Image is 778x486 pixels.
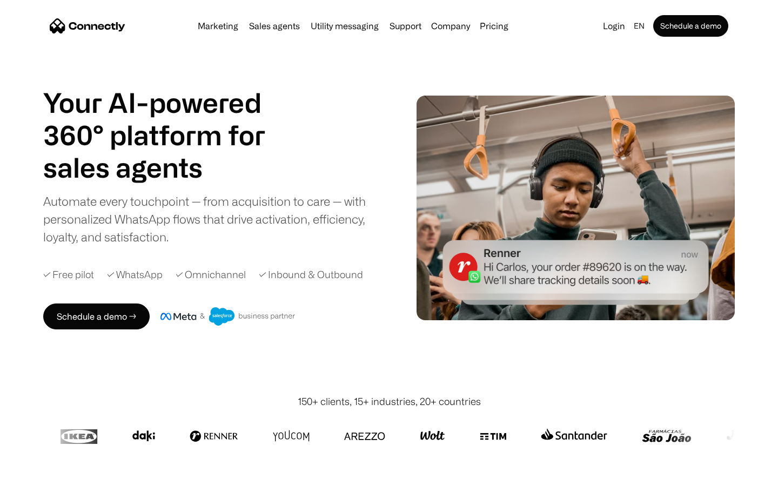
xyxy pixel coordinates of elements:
[306,22,383,30] a: Utility messaging
[43,303,150,329] a: Schedule a demo →
[193,22,243,30] a: Marketing
[160,307,296,326] img: Meta and Salesforce business partner badge.
[385,22,426,30] a: Support
[176,267,246,282] div: ✓ Omnichannel
[599,18,629,33] a: Login
[11,466,65,482] aside: Language selected: English
[22,467,65,482] ul: Language list
[107,267,163,282] div: ✓ WhatsApp
[298,394,481,409] div: 150+ clients, 15+ industries, 20+ countries
[43,192,384,246] div: Automate every touchpoint — from acquisition to care — with personalized WhatsApp flows that driv...
[43,86,292,151] h1: Your AI-powered 360° platform for
[475,22,513,30] a: Pricing
[245,22,304,30] a: Sales agents
[653,15,728,37] a: Schedule a demo
[431,18,470,33] div: Company
[259,267,363,282] div: ✓ Inbound & Outbound
[43,151,292,184] h1: sales agents
[634,18,645,33] div: en
[43,267,94,282] div: ✓ Free pilot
